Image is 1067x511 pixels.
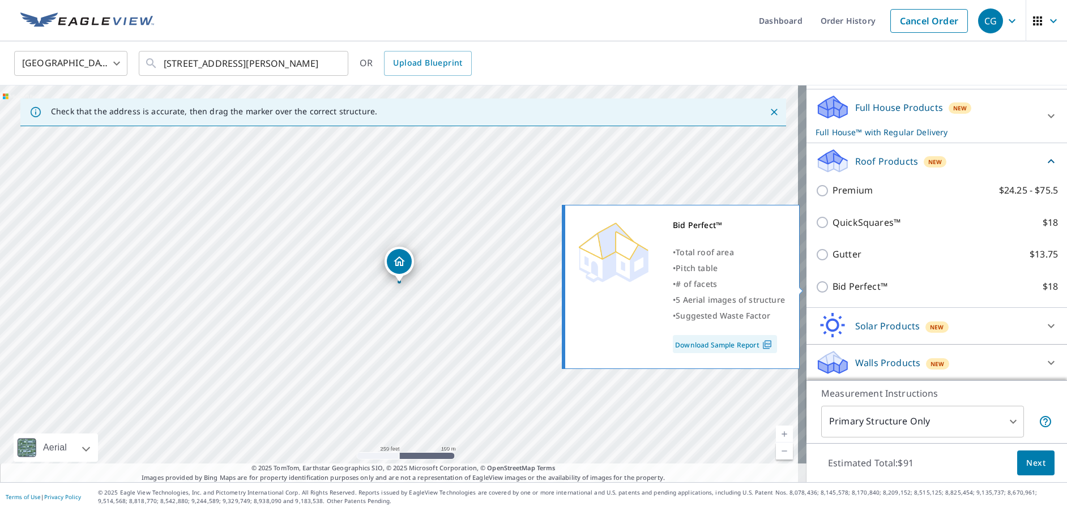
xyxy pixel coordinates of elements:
[251,463,556,473] span: © 2025 TomTom, Earthstar Geographics SIO, © 2025 Microsoft Corporation, ©
[393,56,462,70] span: Upload Blueprint
[928,157,942,166] span: New
[776,443,793,460] a: Current Level 17, Zoom Out
[767,105,782,119] button: Close
[98,488,1061,505] p: © 2025 Eagle View Technologies, Inc. and Pictometry International Corp. All Rights Reserved. Repo...
[537,463,556,472] a: Terms
[855,101,943,114] p: Full House Products
[385,247,414,282] div: Dropped pin, building 1, Residential property, 3140 Jones Rd Coden, AL 36523
[931,359,945,368] span: New
[1026,456,1045,470] span: Next
[673,308,785,324] div: •
[816,148,1058,174] div: Roof ProductsNew
[978,8,1003,33] div: CG
[833,247,861,261] p: Gutter
[676,310,770,321] span: Suggested Waste Factor
[20,12,154,29] img: EV Logo
[676,278,717,289] span: # of facets
[855,319,920,333] p: Solar Products
[816,349,1058,376] div: Walls ProductsNew
[673,335,777,353] a: Download Sample Report
[1043,216,1058,230] p: $18
[6,493,81,500] p: |
[164,48,325,79] input: Search by address or latitude-longitude
[953,104,967,113] span: New
[673,217,785,233] div: Bid Perfect™
[673,260,785,276] div: •
[487,463,535,472] a: OpenStreetMap
[676,263,718,273] span: Pitch table
[855,154,918,168] p: Roof Products
[816,312,1058,340] div: Solar ProductsNew
[14,48,127,79] div: [GEOGRAPHIC_DATA]
[673,244,785,260] div: •
[819,450,923,475] p: Estimated Total: $91
[360,51,472,76] div: OR
[574,217,653,285] img: Premium
[40,433,70,462] div: Aerial
[833,216,900,230] p: QuickSquares™
[44,493,81,501] a: Privacy Policy
[855,356,920,370] p: Walls Products
[51,106,377,117] p: Check that the address is accurate, then drag the marker over the correct structure.
[6,493,41,501] a: Terms of Use
[999,183,1058,197] p: $24.25 - $75.5
[833,280,887,294] p: Bid Perfect™
[821,387,1052,400] p: Measurement Instructions
[673,292,785,308] div: •
[1039,415,1052,428] span: Your report will include only the primary structure on the property. For example, a detached gara...
[833,183,873,197] p: Premium
[816,126,1038,138] p: Full House™ with Regular Delivery
[676,294,785,305] span: 5 Aerial images of structure
[930,323,944,332] span: New
[1017,450,1055,476] button: Next
[1030,247,1058,261] p: $13.75
[1043,280,1058,294] p: $18
[676,247,734,257] span: Total roof area
[759,340,775,350] img: Pdf Icon
[821,406,1024,437] div: Primary Structure Only
[890,9,968,33] a: Cancel Order
[816,94,1058,138] div: Full House ProductsNewFull House™ with Regular Delivery
[384,51,471,76] a: Upload Blueprint
[14,433,98,462] div: Aerial
[776,426,793,443] a: Current Level 17, Zoom In
[673,276,785,292] div: •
